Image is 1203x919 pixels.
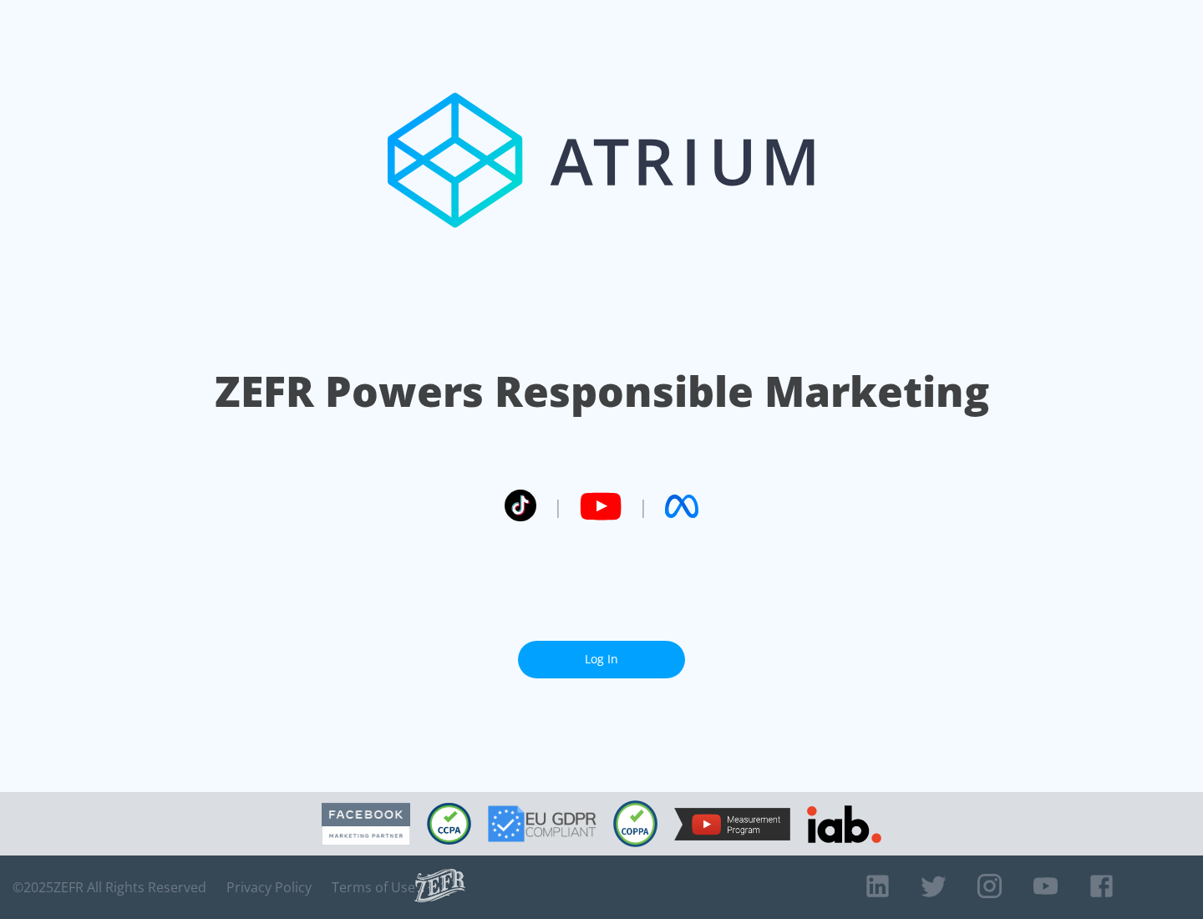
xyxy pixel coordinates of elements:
img: GDPR Compliant [488,805,596,842]
span: © 2025 ZEFR All Rights Reserved [13,879,206,896]
span: | [638,494,648,519]
img: IAB [807,805,881,843]
h1: ZEFR Powers Responsible Marketing [215,363,989,420]
img: Facebook Marketing Partner [322,803,410,845]
img: YouTube Measurement Program [674,808,790,840]
a: Terms of Use [332,879,415,896]
a: Log In [518,641,685,678]
a: Privacy Policy [226,879,312,896]
img: CCPA Compliant [427,803,471,845]
img: COPPA Compliant [613,800,657,847]
span: | [553,494,563,519]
